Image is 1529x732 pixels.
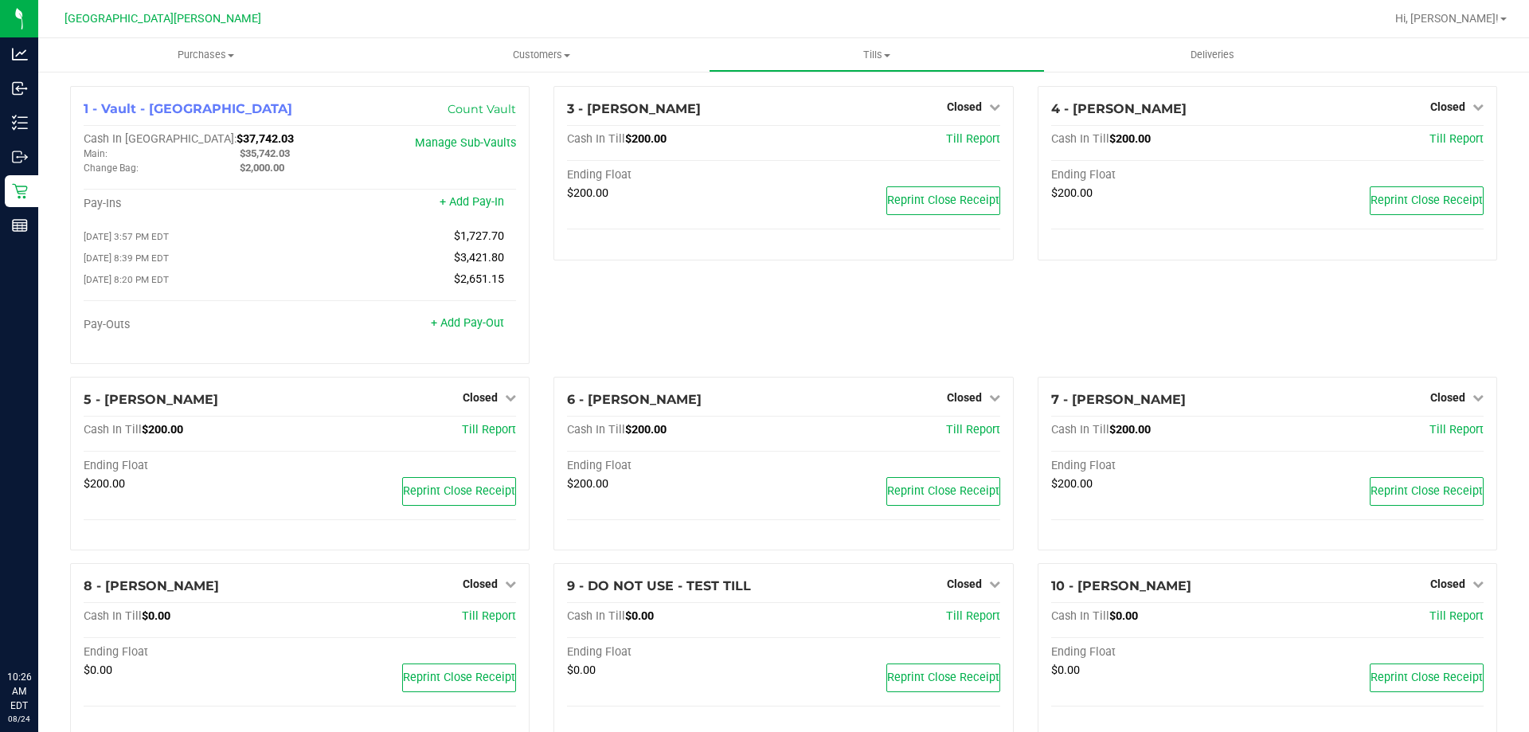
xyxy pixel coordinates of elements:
[567,132,625,146] span: Cash In Till
[1051,392,1186,407] span: 7 - [PERSON_NAME]
[12,115,28,131] inline-svg: Inventory
[462,423,516,436] a: Till Report
[1395,12,1499,25] span: Hi, [PERSON_NAME]!
[1051,609,1109,623] span: Cash In Till
[1429,423,1484,436] span: Till Report
[1370,663,1484,692] button: Reprint Close Receipt
[84,578,219,593] span: 8 - [PERSON_NAME]
[7,713,31,725] p: 08/24
[947,391,982,404] span: Closed
[1371,484,1483,498] span: Reprint Close Receipt
[84,392,218,407] span: 5 - [PERSON_NAME]
[38,48,373,62] span: Purchases
[887,671,999,684] span: Reprint Close Receipt
[454,229,504,243] span: $1,727.70
[946,132,1000,146] a: Till Report
[1109,423,1151,436] span: $200.00
[886,186,1000,215] button: Reprint Close Receipt
[65,12,261,25] span: [GEOGRAPHIC_DATA][PERSON_NAME]
[440,195,504,209] a: + Add Pay-In
[946,609,1000,623] a: Till Report
[84,148,108,159] span: Main:
[454,272,504,286] span: $2,651.15
[1169,48,1256,62] span: Deliveries
[12,80,28,96] inline-svg: Inbound
[84,162,139,174] span: Change Bag:
[1109,609,1138,623] span: $0.00
[462,609,516,623] a: Till Report
[402,663,516,692] button: Reprint Close Receipt
[38,38,373,72] a: Purchases
[567,663,596,677] span: $0.00
[567,477,608,491] span: $200.00
[1051,132,1109,146] span: Cash In Till
[7,670,31,713] p: 10:26 AM EDT
[84,459,300,473] div: Ending Float
[947,577,982,590] span: Closed
[625,609,654,623] span: $0.00
[887,484,999,498] span: Reprint Close Receipt
[1051,186,1093,200] span: $200.00
[84,197,300,211] div: Pay-Ins
[84,609,142,623] span: Cash In Till
[1051,459,1268,473] div: Ending Float
[625,132,667,146] span: $200.00
[84,101,292,116] span: 1 - Vault - [GEOGRAPHIC_DATA]
[887,194,999,207] span: Reprint Close Receipt
[84,645,300,660] div: Ending Float
[463,391,498,404] span: Closed
[431,316,504,330] a: + Add Pay-Out
[84,274,169,285] span: [DATE] 8:20 PM EDT
[567,578,751,593] span: 9 - DO NOT USE - TEST TILL
[1109,132,1151,146] span: $200.00
[403,671,515,684] span: Reprint Close Receipt
[567,645,784,660] div: Ending Float
[946,423,1000,436] a: Till Report
[1370,186,1484,215] button: Reprint Close Receipt
[709,38,1044,72] a: Tills
[84,132,237,146] span: Cash In [GEOGRAPHIC_DATA]:
[374,48,708,62] span: Customers
[142,609,170,623] span: $0.00
[1051,168,1268,182] div: Ending Float
[567,101,701,116] span: 3 - [PERSON_NAME]
[1045,38,1380,72] a: Deliveries
[1430,391,1465,404] span: Closed
[454,251,504,264] span: $3,421.80
[1371,671,1483,684] span: Reprint Close Receipt
[84,318,300,332] div: Pay-Outs
[710,48,1043,62] span: Tills
[84,423,142,436] span: Cash In Till
[1051,663,1080,677] span: $0.00
[240,162,284,174] span: $2,000.00
[84,252,169,264] span: [DATE] 8:39 PM EDT
[567,186,608,200] span: $200.00
[463,577,498,590] span: Closed
[1051,423,1109,436] span: Cash In Till
[448,102,516,116] a: Count Vault
[567,423,625,436] span: Cash In Till
[16,605,64,652] iframe: Resource center
[1051,645,1268,660] div: Ending Float
[1429,132,1484,146] a: Till Report
[567,168,784,182] div: Ending Float
[1051,101,1187,116] span: 4 - [PERSON_NAME]
[567,459,784,473] div: Ending Float
[625,423,667,436] span: $200.00
[1429,609,1484,623] a: Till Report
[84,663,112,677] span: $0.00
[373,38,709,72] a: Customers
[142,423,183,436] span: $200.00
[12,217,28,233] inline-svg: Reports
[84,231,169,242] span: [DATE] 3:57 PM EDT
[12,149,28,165] inline-svg: Outbound
[1430,100,1465,113] span: Closed
[237,132,294,146] span: $37,742.03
